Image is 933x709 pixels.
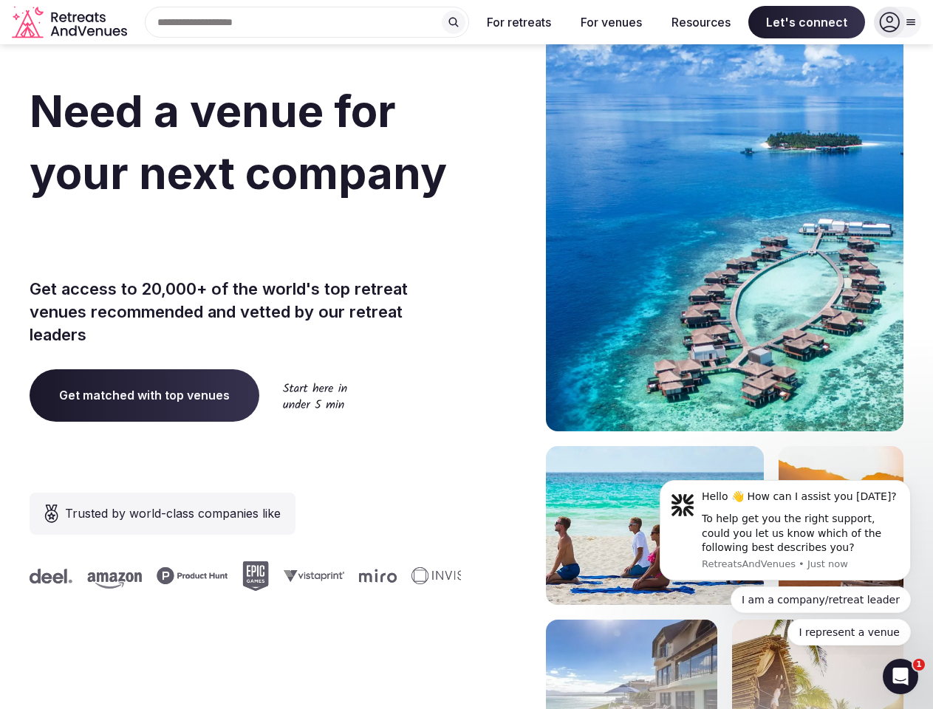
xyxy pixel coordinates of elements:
span: Need a venue for your next company [30,84,447,199]
svg: Vistaprint company logo [269,569,329,582]
button: For retreats [475,6,563,38]
button: Resources [660,6,742,38]
p: Get access to 20,000+ of the world's top retreat venues recommended and vetted by our retreat lea... [30,278,461,346]
span: Trusted by world-class companies like [65,504,281,522]
svg: Epic Games company logo [228,561,254,591]
img: yoga on tropical beach [546,446,764,605]
button: For venues [569,6,654,38]
img: woman sitting in back of truck with camels [779,446,903,605]
svg: Invisible company logo [397,567,478,585]
img: Start here in under 5 min [283,383,347,408]
span: Let's connect [748,6,865,38]
span: 1 [913,659,925,671]
svg: Retreats and Venues company logo [12,6,130,39]
svg: Deel company logo [15,569,58,583]
a: Get matched with top venues [30,369,259,421]
iframe: Intercom live chat [883,659,918,694]
svg: Miro company logo [344,569,382,583]
a: Visit the homepage [12,6,130,39]
iframe: Intercom notifications message [638,467,933,654]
